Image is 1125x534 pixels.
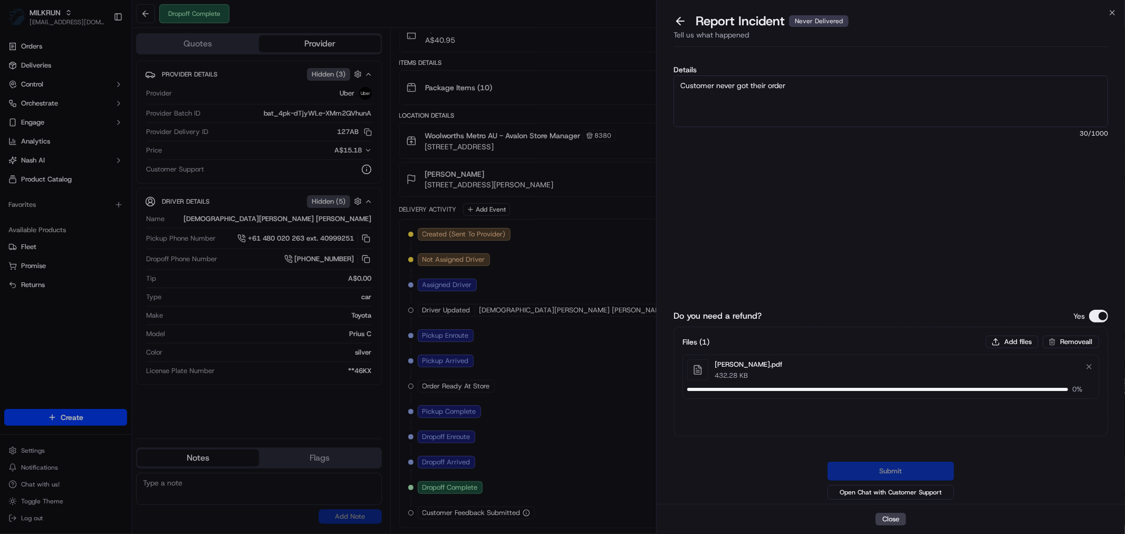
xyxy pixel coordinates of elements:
[1043,336,1099,348] button: Removeall
[789,15,849,27] div: Never Delivered
[1082,359,1097,374] button: Remove file
[986,336,1039,348] button: Add files
[674,75,1108,127] textarea: Customer never got their order
[1073,311,1085,321] p: Yes
[715,359,782,370] p: [PERSON_NAME].pdf
[696,13,849,30] p: Report Incident
[674,66,1108,73] label: Details
[674,129,1108,138] span: 30 /1000
[828,485,954,500] button: Open Chat with Customer Support
[1072,385,1092,394] span: 0 %
[876,513,906,526] button: Close
[715,371,782,380] p: 432.28 KB
[682,337,709,347] h3: Files ( 1 )
[674,30,1108,47] div: Tell us what happened
[674,310,762,322] label: Do you need a refund?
